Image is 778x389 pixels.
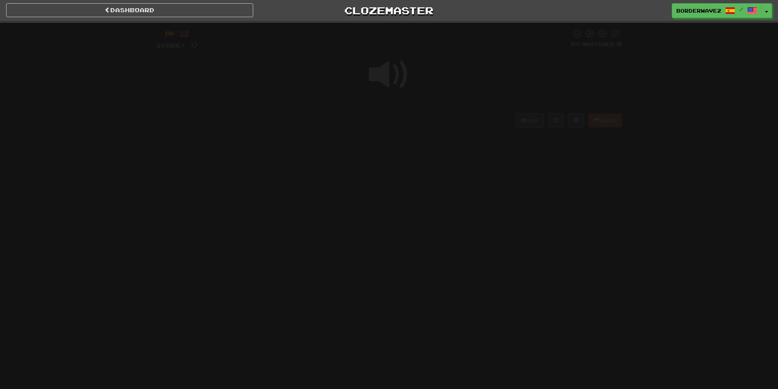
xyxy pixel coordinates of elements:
span: 10 [574,22,588,31]
button: Report [588,113,622,127]
span: Score: [156,42,186,49]
div: Mastered [571,41,622,48]
span: 0 [421,22,428,31]
a: Clozemaster [265,3,513,18]
button: Help! [515,113,544,127]
div: / [156,29,198,39]
a: borderwave2 / [672,3,762,18]
span: borderwave2 [676,7,721,14]
button: Round history (alt+y) [548,113,564,127]
span: 25 % [571,41,583,47]
span: 0 [246,22,253,31]
span: 0 [191,39,198,49]
span: / [739,7,743,12]
a: Dashboard [6,3,253,17]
